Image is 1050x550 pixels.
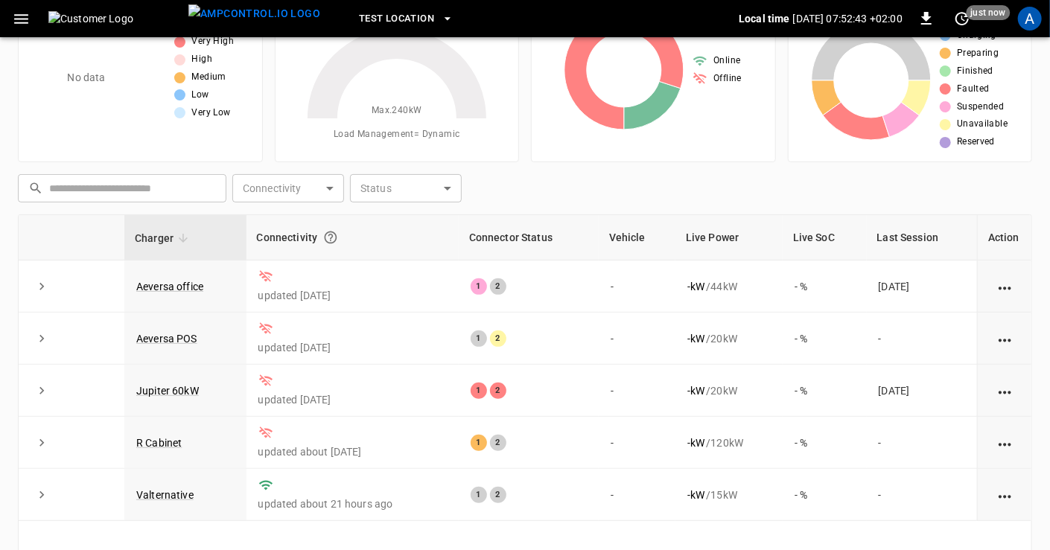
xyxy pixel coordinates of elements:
[867,313,977,365] td: -
[490,278,506,295] div: 2
[334,127,460,142] span: Load Management = Dynamic
[136,437,182,449] a: R Cabinet
[258,444,447,459] p: updated about [DATE]
[471,330,487,347] div: 1
[687,435,704,450] p: - kW
[191,88,209,103] span: Low
[957,117,1008,132] span: Unavailable
[793,11,903,26] p: [DATE] 07:52:43 +02:00
[687,383,704,398] p: - kW
[471,278,487,295] div: 1
[359,10,434,28] span: Test Location
[687,331,771,346] div: / 20 kW
[783,365,867,417] td: - %
[996,383,1014,398] div: action cell options
[258,340,447,355] p: updated [DATE]
[867,469,977,521] td: -
[257,224,448,251] div: Connectivity
[372,103,422,118] span: Max. 240 kW
[957,100,1005,115] span: Suspended
[191,34,234,49] span: Very High
[67,70,105,86] p: No data
[687,383,771,398] div: / 20 kW
[258,496,447,511] p: updated about 21 hours ago
[191,52,212,67] span: High
[599,260,675,313] td: -
[867,365,977,417] td: [DATE]
[867,215,977,260] th: Last Session
[996,279,1014,294] div: action cell options
[31,484,53,506] button: expand row
[353,4,459,33] button: Test Location
[783,215,867,260] th: Live SoC
[599,469,675,521] td: -
[471,435,487,451] div: 1
[783,469,867,521] td: - %
[1018,7,1042,31] div: profile-icon
[675,215,783,260] th: Live Power
[188,4,320,23] img: ampcontrol.io logo
[957,82,990,97] span: Faulted
[687,487,704,502] p: - kW
[471,487,487,503] div: 1
[599,365,675,417] td: -
[957,64,993,79] span: Finished
[687,279,771,294] div: / 44 kW
[739,11,790,26] p: Local time
[48,11,182,26] img: Customer Logo
[977,215,1031,260] th: Action
[783,313,867,365] td: - %
[687,279,704,294] p: - kW
[957,135,995,150] span: Reserved
[867,417,977,469] td: -
[136,385,199,397] a: Jupiter 60kW
[996,331,1014,346] div: action cell options
[317,224,344,251] button: Connection between the charger and our software.
[31,432,53,454] button: expand row
[996,487,1014,502] div: action cell options
[687,331,704,346] p: - kW
[490,330,506,347] div: 2
[599,313,675,365] td: -
[136,281,203,292] a: Aeversa office
[136,489,194,501] a: Valternative
[136,333,197,345] a: Aeversa POS
[713,71,742,86] span: Offline
[490,383,506,399] div: 2
[687,487,771,502] div: / 15 kW
[258,288,447,303] p: updated [DATE]
[135,229,193,247] span: Charger
[258,392,447,407] p: updated [DATE]
[31,380,53,402] button: expand row
[783,417,867,469] td: - %
[599,215,675,260] th: Vehicle
[783,260,867,313] td: - %
[996,435,1014,450] div: action cell options
[867,260,977,313] td: [DATE]
[490,435,506,451] div: 2
[967,5,1011,20] span: just now
[687,435,771,450] div: / 120 kW
[191,70,226,85] span: Medium
[31,275,53,298] button: expand row
[471,383,487,399] div: 1
[459,215,599,260] th: Connector Status
[599,417,675,469] td: -
[31,327,53,350] button: expand row
[957,46,999,61] span: Preparing
[950,7,974,31] button: set refresh interval
[713,54,740,68] span: Online
[490,487,506,503] div: 2
[191,106,230,121] span: Very Low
